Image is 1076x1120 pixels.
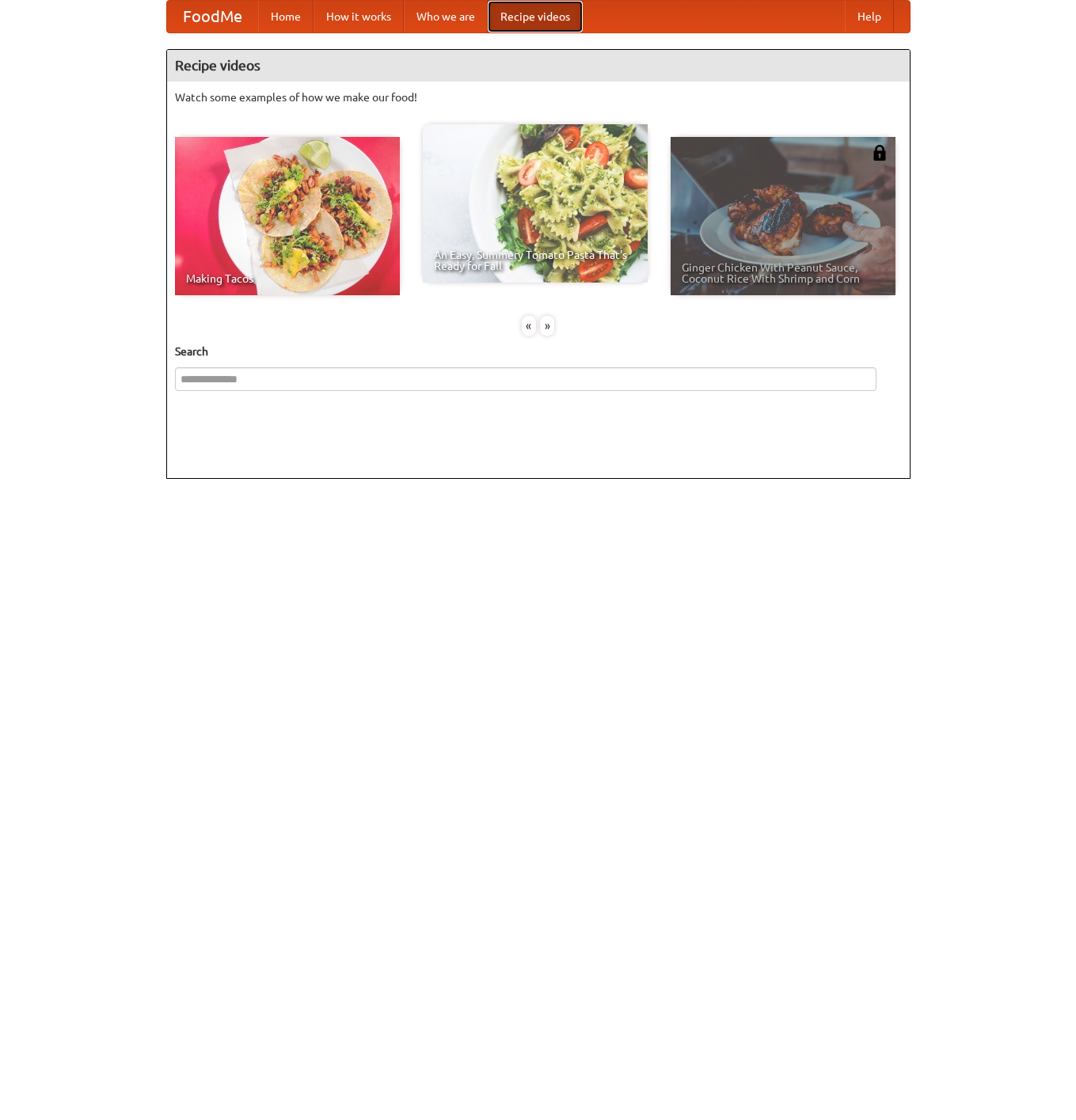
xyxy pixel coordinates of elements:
a: An Easy, Summery Tomato Pasta That's Ready for Fall [423,124,648,283]
div: » [540,316,554,336]
a: Home [258,1,314,32]
span: An Easy, Summery Tomato Pasta That's Ready for Fall [434,249,637,271]
h4: Recipe videos [167,50,910,82]
img: 483408.png [872,145,888,161]
a: Making Tacos [175,137,400,295]
a: How it works [314,1,404,32]
div: « [522,316,536,336]
a: Who we are [404,1,488,32]
a: Recipe videos [488,1,583,32]
h5: Search [175,344,902,359]
a: FoodMe [167,1,258,32]
span: Making Tacos [186,273,389,284]
p: Watch some examples of how we make our food! [175,89,902,105]
a: Help [845,1,894,32]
